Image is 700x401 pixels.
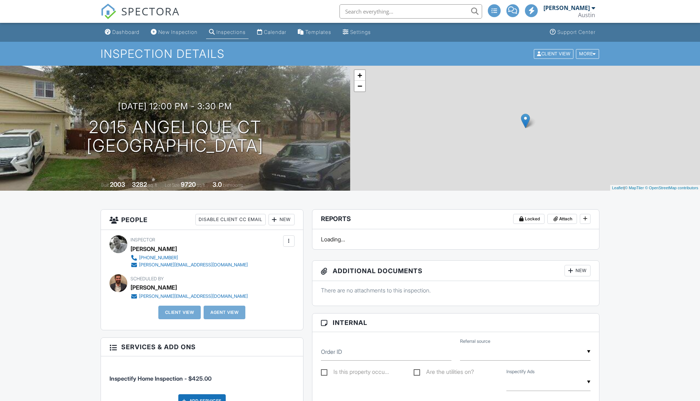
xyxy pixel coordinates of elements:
label: Order ID [321,348,342,356]
div: [PERSON_NAME][EMAIL_ADDRESS][DOMAIN_NAME] [139,294,248,299]
div: Disable Client CC Email [195,214,266,225]
input: Search everything... [339,4,482,19]
span: sq. ft. [148,182,158,188]
span: bathrooms [223,182,243,188]
a: SPECTORA [101,10,180,25]
li: Service: Inspectify Home Inspection [109,362,295,388]
div: [PERSON_NAME] [131,282,177,293]
a: Zoom in [354,70,365,81]
div: Dashboard [112,29,139,35]
label: Are the utilities on? [414,369,474,377]
div: New Inspection [158,29,198,35]
img: The Best Home Inspection Software - Spectora [101,4,116,19]
div: 3282 [132,181,147,188]
label: Is this property occupied? [321,369,389,377]
div: 9720 [181,181,196,188]
div: [PERSON_NAME] [543,4,590,11]
span: sq.ft. [197,182,206,188]
label: Inspectify Ads [506,369,535,375]
h3: [DATE] 12:00 pm - 3:30 pm [118,101,232,111]
a: © MapTiler [625,186,644,190]
div: Templates [305,29,331,35]
a: [PERSON_NAME][EMAIL_ADDRESS][DOMAIN_NAME] [131,293,248,300]
div: 2003 [110,181,125,188]
h1: Inspection Details [101,47,600,60]
a: [PERSON_NAME][EMAIL_ADDRESS][DOMAIN_NAME] [131,261,248,269]
div: [PHONE_NUMBER] [139,255,178,261]
div: Austin [578,11,595,19]
a: Leaflet [612,186,624,190]
span: Lot Size [165,182,180,188]
a: Client View [533,51,575,56]
div: 3.0 [213,181,222,188]
p: There are no attachments to this inspection. [321,286,591,294]
span: SPECTORA [121,4,180,19]
div: Settings [350,29,371,35]
div: New [269,214,295,225]
div: Support Center [557,29,596,35]
label: Referral source [460,338,490,345]
h3: Internal [312,314,599,332]
div: Inspections [216,29,246,35]
h1: 2015 Angelique Ct [GEOGRAPHIC_DATA] [87,118,264,156]
a: Inspections [206,26,249,39]
div: [PERSON_NAME] [131,244,177,254]
div: New [564,265,591,276]
a: [PHONE_NUMBER] [131,254,248,261]
span: Scheduled By [131,276,164,281]
a: New Inspection [148,26,200,39]
span: Inspectify Home Inspection - $425.00 [109,375,211,382]
span: Built [101,182,109,188]
h3: People [101,210,303,230]
a: Support Center [547,26,598,39]
div: More [576,49,599,59]
div: Client View [534,49,573,59]
a: Dashboard [102,26,142,39]
a: Templates [295,26,334,39]
a: © OpenStreetMap contributors [645,186,698,190]
a: Calendar [254,26,289,39]
div: | [610,185,700,191]
a: Zoom out [354,81,365,91]
a: Settings [340,26,374,39]
h3: Services & Add ons [101,338,303,356]
div: [PERSON_NAME][EMAIL_ADDRESS][DOMAIN_NAME] [139,262,248,268]
h3: Additional Documents [312,261,599,281]
div: Calendar [264,29,286,35]
span: Inspector [131,237,155,242]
